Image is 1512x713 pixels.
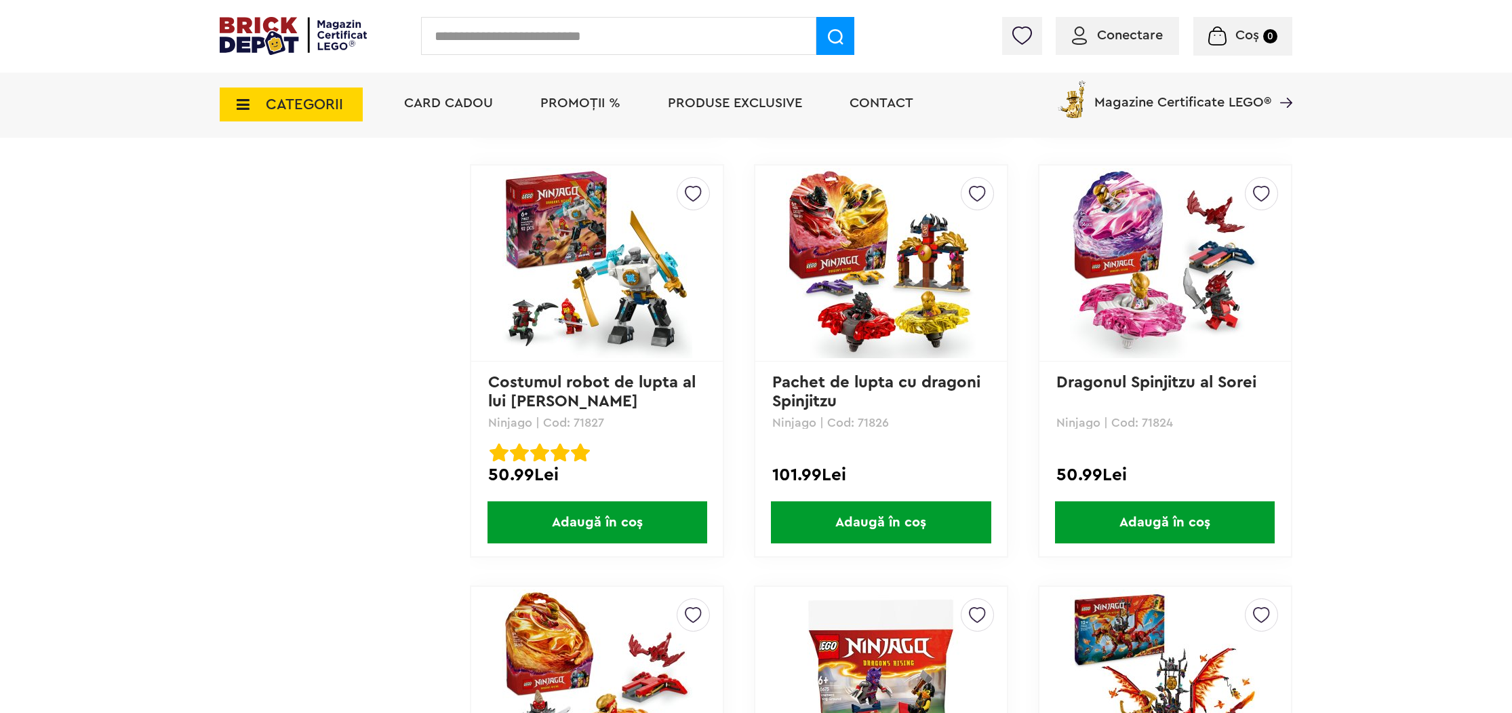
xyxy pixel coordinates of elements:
[786,168,976,358] img: Pachet de lupta cu dragoni Spinjitzu
[755,501,1007,543] a: Adaugă în coș
[1097,28,1163,42] span: Conectare
[471,501,723,543] a: Adaugă în coș
[1263,29,1277,43] small: 0
[772,466,990,484] div: 101.99Lei
[1094,78,1271,109] span: Magazine Certificate LEGO®
[488,417,706,429] p: Ninjago | Cod: 71827
[530,443,549,462] img: Evaluare cu stele
[772,374,985,410] a: Pachet de lupta cu dragoni Spinjitzu
[1056,374,1256,391] a: Dragonul Spinjitzu al Sorei
[1070,168,1260,358] img: Dragonul Spinjitzu al Sorei
[404,96,493,110] a: Card Cadou
[1056,466,1274,484] div: 50.99Lei
[772,417,990,429] p: Ninjago | Cod: 71826
[771,501,991,543] span: Adaugă în coș
[1039,501,1291,543] a: Adaugă în coș
[510,443,529,462] img: Evaluare cu stele
[1235,28,1259,42] span: Coș
[488,501,707,543] span: Adaugă în coș
[551,443,570,462] img: Evaluare cu stele
[1072,28,1163,42] a: Conectare
[1271,78,1292,92] a: Magazine Certificate LEGO®
[502,168,692,358] img: Costumul robot de lupta al lui Zane
[1055,501,1275,543] span: Adaugă în coș
[571,443,590,462] img: Evaluare cu stele
[1056,417,1274,429] p: Ninjago | Cod: 71824
[490,443,509,462] img: Evaluare cu stele
[266,97,343,112] span: CATEGORII
[540,96,620,110] a: PROMOȚII %
[668,96,802,110] a: Produse exclusive
[488,374,700,410] a: Costumul robot de lupta al lui [PERSON_NAME]
[488,466,706,484] div: 50.99Lei
[850,96,913,110] a: Contact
